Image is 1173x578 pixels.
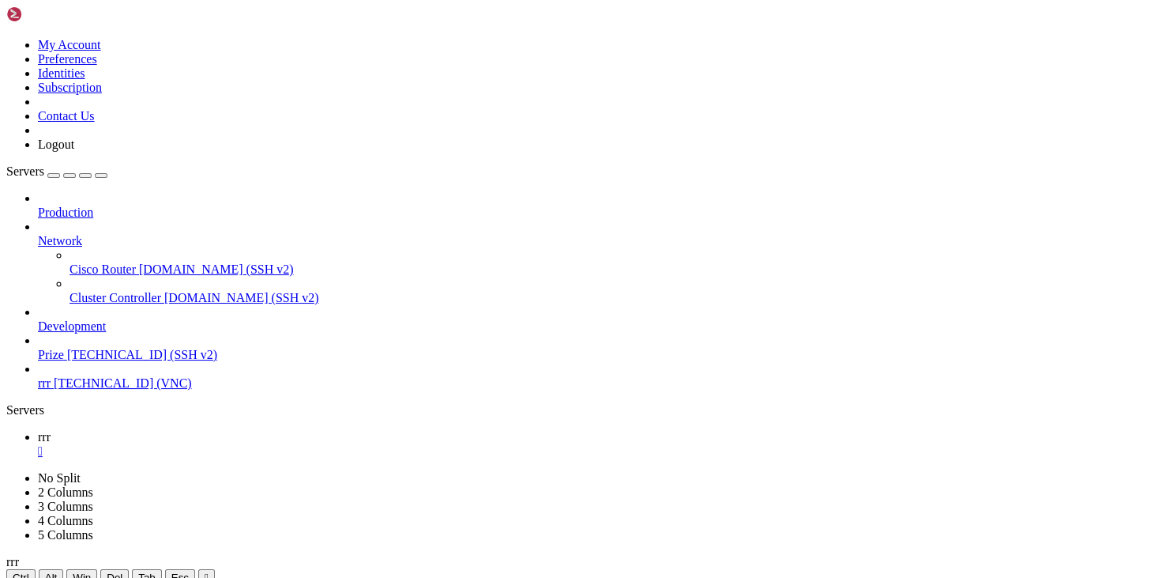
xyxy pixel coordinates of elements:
span: rrr [6,555,19,569]
a: Network [38,234,1167,248]
a: Prize [TECHNICAL_ID] (SSH v2) [38,348,1167,362]
a: My Account [38,38,101,51]
span: Prize [38,348,64,361]
a: Development [38,319,1167,334]
li: rrr [TECHNICAL_ID] (VNC) [38,362,1167,391]
span: rrr [38,376,51,390]
span: [TECHNICAL_ID] (VNC) [54,376,192,390]
span: Cisco Router [70,263,136,276]
a: Preferences [38,52,97,66]
span: [TECHNICAL_ID] (SSH v2) [67,348,217,361]
a: Cluster Controller [DOMAIN_NAME] (SSH v2) [70,291,1167,305]
a: rrr [TECHNICAL_ID] (VNC) [38,376,1167,391]
a: Cisco Router [DOMAIN_NAME] (SSH v2) [70,263,1167,277]
span: rrr [38,430,51,444]
a: Servers [6,164,107,178]
a: 4 Columns [38,514,93,527]
a: No Split [38,471,81,485]
a: rrr [38,430,1167,459]
a: Subscription [38,81,102,94]
li: Development [38,305,1167,334]
a: Identities [38,66,85,80]
a: 2 Columns [38,485,93,499]
span: Servers [6,164,44,178]
li: Network [38,220,1167,305]
li: Cluster Controller [DOMAIN_NAME] (SSH v2) [70,277,1167,305]
img: Shellngn [6,6,97,22]
a: 5 Columns [38,528,93,542]
a:  [38,444,1167,459]
span: Network [38,234,82,247]
span: [DOMAIN_NAME] (SSH v2) [139,263,294,276]
span: Cluster Controller [70,291,161,304]
span: Production [38,206,93,219]
a: Contact Us [38,109,95,123]
span: Development [38,319,106,333]
span: [DOMAIN_NAME] (SSH v2) [164,291,319,304]
li: Cisco Router [DOMAIN_NAME] (SSH v2) [70,248,1167,277]
li: Prize [TECHNICAL_ID] (SSH v2) [38,334,1167,362]
a: Production [38,206,1167,220]
a: 3 Columns [38,500,93,513]
li: Production [38,191,1167,220]
a: Logout [38,138,74,151]
div: Servers [6,403,1167,417]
